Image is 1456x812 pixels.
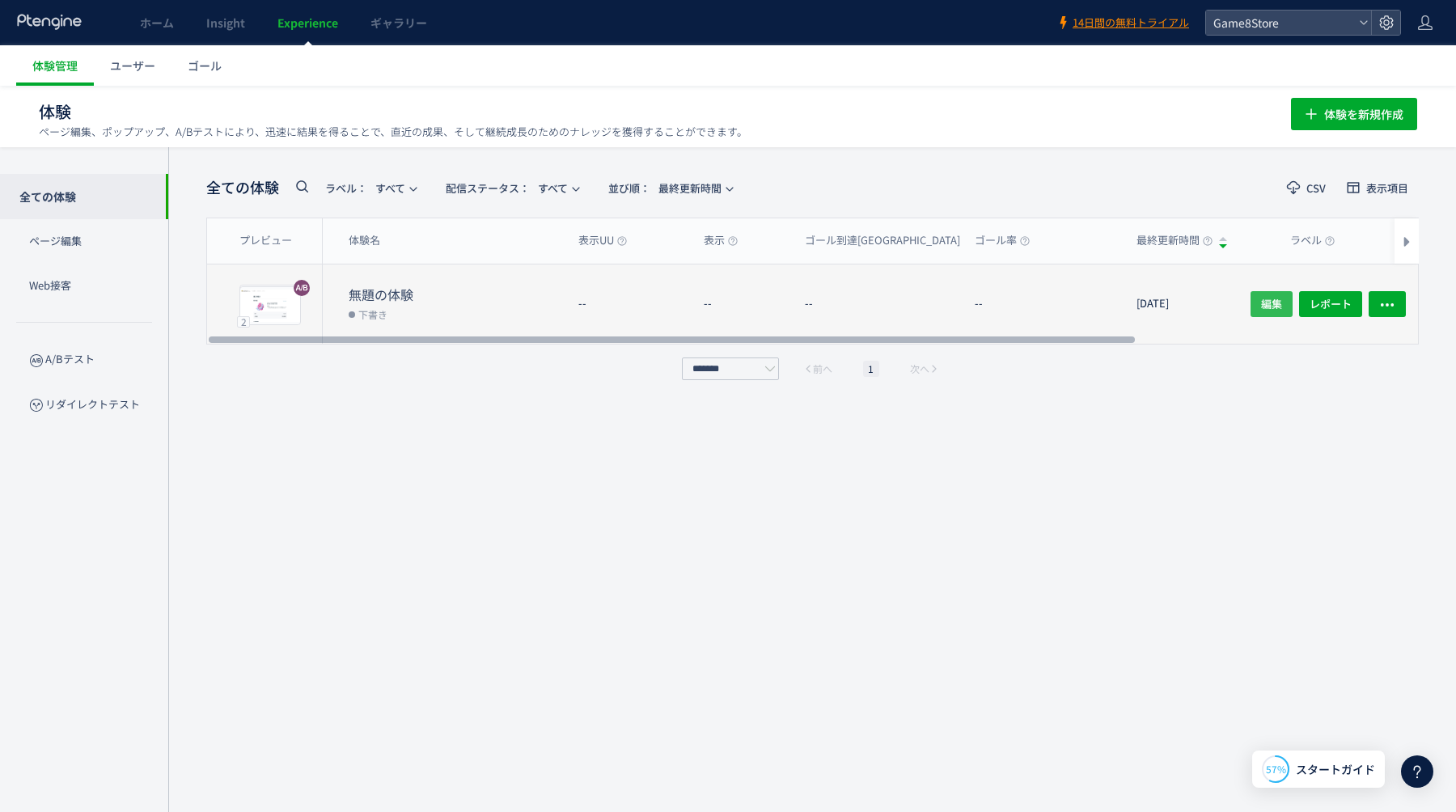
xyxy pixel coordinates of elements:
[1056,15,1189,31] a: 14日間の無料トライアル
[798,361,837,377] button: 前へ
[1136,233,1213,248] span: 最終更新時間
[240,287,300,324] img: 62f00b68b37279f6e63465a01894223a1755765821205.jpeg
[188,57,222,74] span: ゴール
[39,100,1255,124] h1: 体験
[975,233,1030,248] span: ゴール率
[237,316,250,328] div: 2
[140,15,174,31] span: ホーム
[1306,183,1326,193] span: CSV
[349,285,565,304] dt: 無題の体験
[370,15,427,31] span: ギャラリー
[608,180,650,196] span: 並び順：
[598,175,742,201] button: 並び順：最終更新時間
[325,175,405,201] span: すべて
[325,180,367,196] span: ラベル：
[315,175,425,201] button: ラベル：すべて
[1124,264,1277,344] div: [DATE]
[1324,98,1403,130] span: 体験を新規作成
[678,357,948,380] div: pagination
[691,264,792,344] div: --
[206,15,245,31] span: Insight
[905,361,944,377] button: 次へ
[239,233,292,248] span: プレビュー
[863,361,879,377] li: 1
[206,177,279,198] span: 全ての体験
[32,57,78,74] span: 体験管理
[1296,761,1375,778] span: スタートガイド
[435,175,588,201] button: 配信ステータス​：すべて
[975,296,1124,311] dt: --
[805,233,973,248] span: ゴール到達[GEOGRAPHIC_DATA]
[910,361,929,377] span: 次へ
[1261,291,1282,317] span: 編集
[277,15,338,31] span: Experience
[358,306,387,322] span: 下書き
[39,125,747,139] p: ページ編集、ポップアップ、A/Bテストにより、迅速に結果を得ることで、直近の成果、そして継続成長のためのナレッジを獲得することができます。
[1266,762,1286,776] span: 57%
[1291,98,1417,130] button: 体験を新規作成
[349,233,380,248] span: 体験名
[805,296,962,311] dt: --
[1366,183,1408,193] span: 表示項目
[565,264,691,344] div: --
[1336,175,1419,201] button: 表示項目
[1073,15,1189,31] span: 14日間の無料トライアル
[1208,11,1352,35] span: Game8Store
[446,175,568,201] span: すべて
[1299,291,1362,317] button: レポート
[1310,291,1352,317] span: レポート
[578,233,627,248] span: 表示UU
[110,57,155,74] span: ユーザー
[1276,175,1336,201] button: CSV
[813,361,832,377] span: 前へ
[446,180,530,196] span: 配信ステータス​：
[1290,233,1335,248] span: ラベル
[608,175,722,201] span: 最終更新時間
[704,233,738,248] span: 表示
[1251,291,1293,317] button: 編集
